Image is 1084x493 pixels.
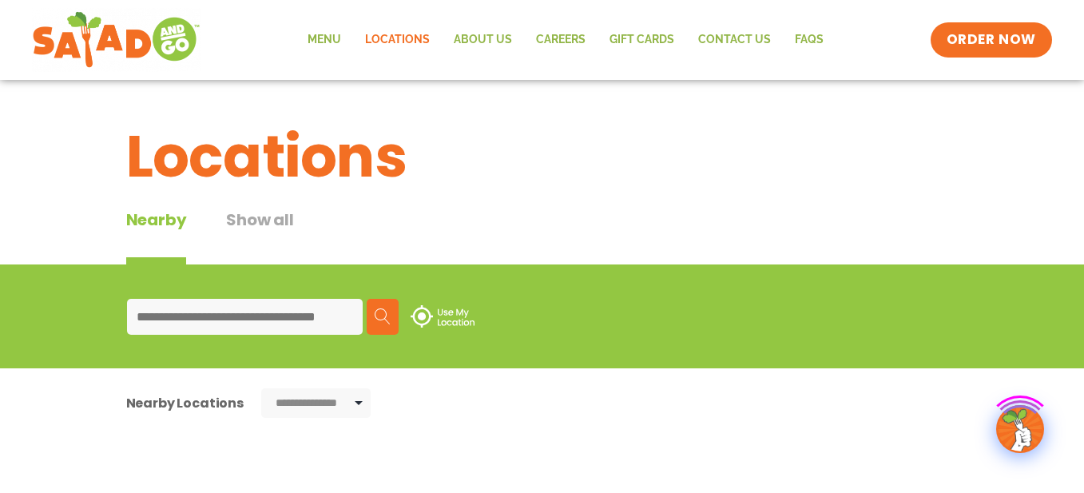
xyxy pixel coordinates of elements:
a: GIFT CARDS [598,22,686,58]
h1: Locations [126,113,959,200]
img: new-SAG-logo-768×292 [32,8,201,72]
nav: Menu [296,22,836,58]
div: Nearby [126,208,187,264]
a: Contact Us [686,22,783,58]
a: Careers [524,22,598,58]
div: Tabbed content [126,208,334,264]
button: Show all [226,208,293,264]
a: Locations [353,22,442,58]
img: search.svg [375,308,391,324]
img: use-location.svg [411,305,474,328]
a: Menu [296,22,353,58]
a: ORDER NOW [931,22,1052,58]
span: ORDER NOW [947,30,1036,50]
div: Nearby Locations [126,393,244,413]
a: FAQs [783,22,836,58]
a: About Us [442,22,524,58]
